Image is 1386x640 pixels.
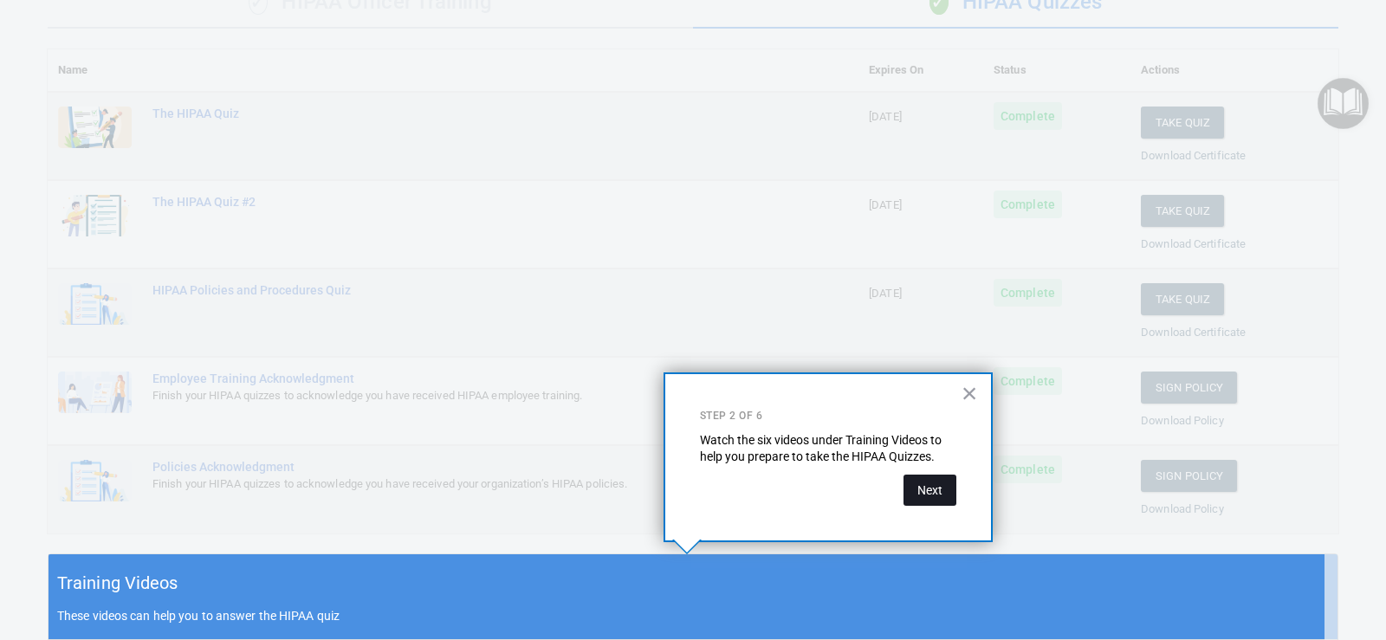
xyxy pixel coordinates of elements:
[962,379,978,407] button: Close
[700,432,956,466] p: Watch the six videos under Training Videos to help you prepare to take the HIPAA Quizzes.
[57,568,178,598] h5: Training Videos
[700,409,956,423] p: Step 2 of 6
[903,475,956,506] button: Next
[57,609,1329,623] p: These videos can help you to answer the HIPAA quiz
